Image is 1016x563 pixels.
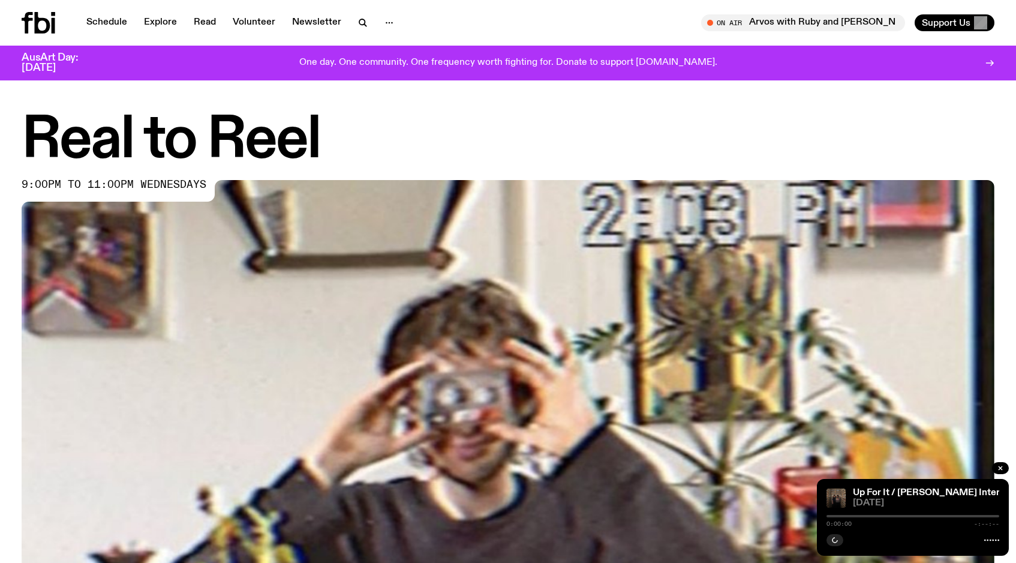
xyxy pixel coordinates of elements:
[701,14,905,31] button: On AirArvos with Ruby and [PERSON_NAME]
[826,521,852,527] span: 0:00:00
[299,58,717,68] p: One day. One community. One frequency worth fighting for. Donate to support [DOMAIN_NAME].
[915,14,994,31] button: Support Us
[22,180,206,190] span: 9:00pm to 11:00pm wednesdays
[22,53,98,73] h3: AusArt Day: [DATE]
[853,499,999,508] span: [DATE]
[974,521,999,527] span: -:--:--
[285,14,348,31] a: Newsletter
[79,14,134,31] a: Schedule
[187,14,223,31] a: Read
[22,114,994,168] h1: Real to Reel
[922,17,970,28] span: Support Us
[137,14,184,31] a: Explore
[226,14,282,31] a: Volunteer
